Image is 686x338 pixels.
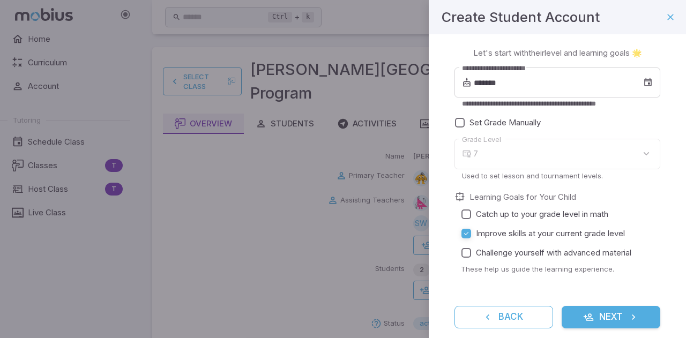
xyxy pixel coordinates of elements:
span: Improve skills at your current grade level [476,228,625,239]
span: Challenge yourself with advanced material [476,247,631,259]
h4: Create Student Account [442,6,600,28]
label: Learning Goals for Your Child [469,191,576,203]
p: These help us guide the learning experience. [461,264,660,274]
p: Let's start with their level and learning goals 🌟 [473,47,642,59]
div: 7 [473,139,660,169]
span: Catch up to your grade level in math [476,208,608,220]
p: Used to set lesson and tournament levels. [462,171,653,181]
button: Back [454,306,553,328]
label: Grade Level [462,134,501,145]
button: Next [562,306,660,328]
span: Set Grade Manually [469,117,541,129]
